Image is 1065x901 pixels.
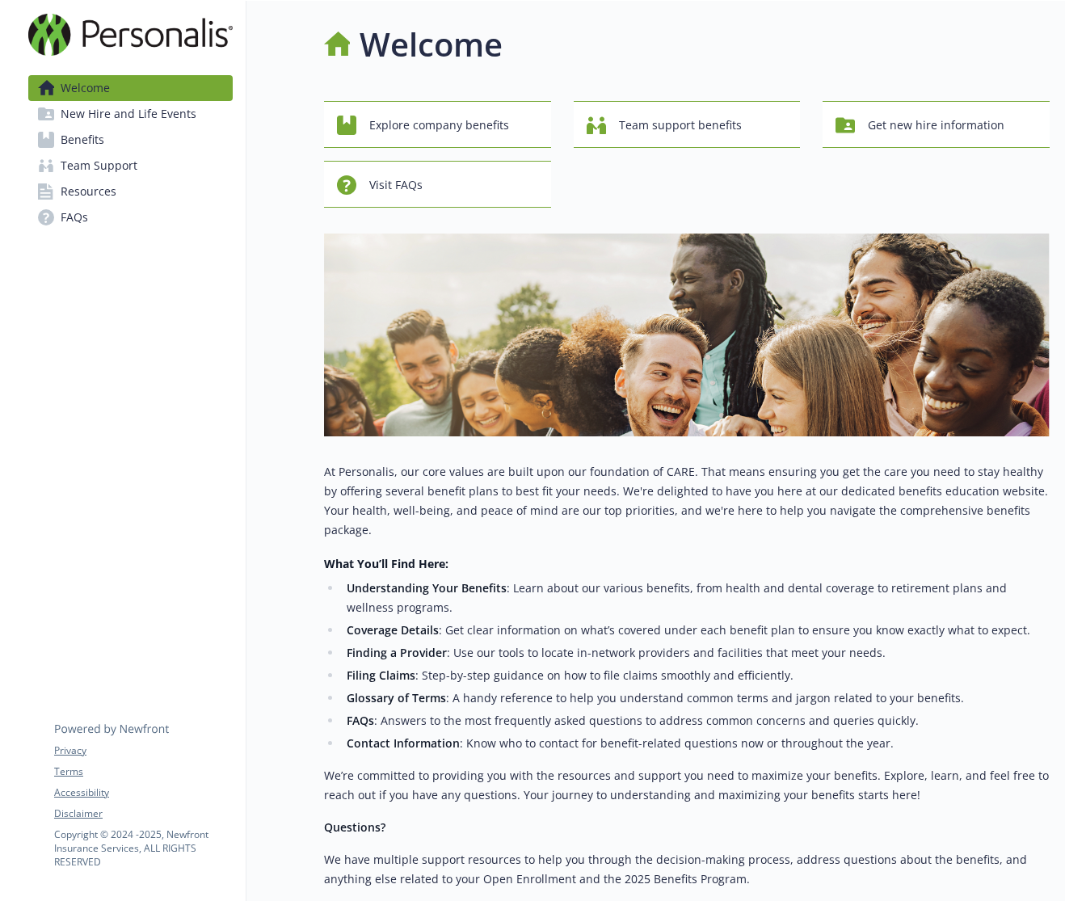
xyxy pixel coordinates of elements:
a: Terms [54,764,232,779]
span: Team support benefits [619,110,742,141]
a: Welcome [28,75,233,101]
strong: Filing Claims [347,667,415,683]
a: Privacy [54,743,232,758]
a: New Hire and Life Events [28,101,233,127]
p: Copyright © 2024 - 2025 , Newfront Insurance Services, ALL RIGHTS RESERVED [54,827,232,869]
span: Get new hire information [868,110,1004,141]
p: We’re committed to providing you with the resources and support you need to maximize your benefit... [324,766,1050,805]
strong: Coverage Details [347,622,439,638]
a: FAQs [28,204,233,230]
span: FAQs [61,204,88,230]
button: Visit FAQs [324,161,551,208]
span: Benefits [61,127,104,153]
span: Welcome [61,75,110,101]
span: Resources [61,179,116,204]
p: At Personalis, our core values are built upon our foundation of CARE. That means ensuring you get... [324,462,1050,540]
img: overview page banner [324,234,1050,436]
strong: Questions? [324,819,385,835]
button: Explore company benefits [324,101,551,148]
a: Resources [28,179,233,204]
button: Get new hire information [823,101,1050,148]
strong: Contact Information [347,735,460,751]
strong: What You’ll Find Here: [324,556,448,571]
strong: FAQs [347,713,374,728]
button: Team support benefits [574,101,801,148]
span: Visit FAQs [369,170,423,200]
strong: Understanding Your Benefits [347,580,507,596]
a: Accessibility [54,785,232,800]
li: : Use our tools to locate in-network providers and facilities that meet your needs. [342,643,1050,663]
a: Disclaimer [54,806,232,821]
a: Team Support [28,153,233,179]
li: : A handy reference to help you understand common terms and jargon related to your benefits. [342,688,1050,708]
li: : Step-by-step guidance on how to file claims smoothly and efficiently. [342,666,1050,685]
span: New Hire and Life Events [61,101,196,127]
span: Team Support [61,153,137,179]
span: Explore company benefits [369,110,509,141]
strong: Glossary of Terms [347,690,446,705]
li: : Know who to contact for benefit-related questions now or throughout the year. [342,734,1050,753]
a: Benefits [28,127,233,153]
p: We have multiple support resources to help you through the decision-making process, address quest... [324,850,1050,889]
li: : Get clear information on what’s covered under each benefit plan to ensure you know exactly what... [342,621,1050,640]
li: : Learn about our various benefits, from health and dental coverage to retirement plans and welln... [342,579,1050,617]
strong: Finding a Provider [347,645,447,660]
li: : Answers to the most frequently asked questions to address common concerns and queries quickly. [342,711,1050,730]
h1: Welcome [360,20,503,69]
